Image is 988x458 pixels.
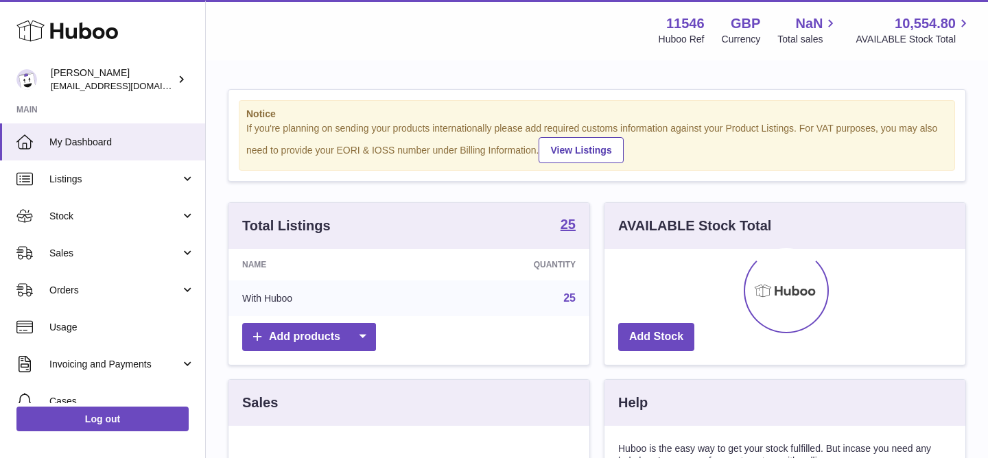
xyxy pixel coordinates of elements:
div: [PERSON_NAME] [51,67,174,93]
span: Usage [49,321,195,334]
span: [EMAIL_ADDRESS][DOMAIN_NAME] [51,80,202,91]
h3: Sales [242,394,278,412]
div: If you're planning on sending your products internationally please add required customs informati... [246,122,948,163]
a: 25 [561,217,576,234]
span: Cases [49,395,195,408]
a: 10,554.80 AVAILABLE Stock Total [856,14,972,46]
th: Quantity [419,249,589,280]
span: Total sales [777,33,838,46]
td: With Huboo [228,280,419,316]
span: Orders [49,284,180,297]
strong: 11546 [666,14,705,33]
div: Currency [722,33,761,46]
a: View Listings [539,137,623,163]
strong: GBP [731,14,760,33]
span: Stock [49,210,180,223]
h3: Total Listings [242,217,331,235]
img: Info@stpalo.com [16,69,37,90]
a: Add products [242,323,376,351]
h3: Help [618,394,648,412]
span: NaN [795,14,823,33]
span: Invoicing and Payments [49,358,180,371]
th: Name [228,249,419,280]
a: 25 [563,292,576,304]
span: My Dashboard [49,136,195,149]
div: Huboo Ref [659,33,705,46]
strong: 25 [561,217,576,231]
span: Sales [49,247,180,260]
strong: Notice [246,108,948,121]
a: NaN Total sales [777,14,838,46]
span: AVAILABLE Stock Total [856,33,972,46]
span: 10,554.80 [895,14,956,33]
h3: AVAILABLE Stock Total [618,217,771,235]
span: Listings [49,173,180,186]
a: Log out [16,407,189,431]
a: Add Stock [618,323,694,351]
